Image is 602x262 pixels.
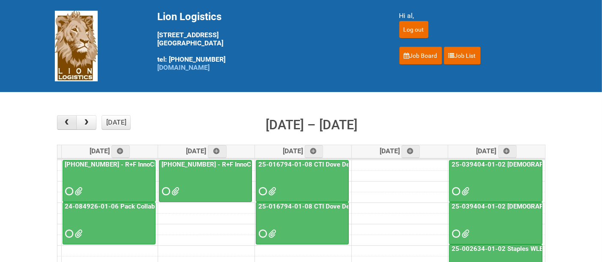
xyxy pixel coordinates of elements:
a: Add an event [208,145,227,158]
a: Add an event [401,145,420,158]
h2: [DATE] – [DATE] [266,115,357,135]
a: [PHONE_NUMBER] - R+F InnoCPT - photo slot [159,160,252,202]
a: Add an event [111,145,130,158]
span: [DATE] [476,147,517,155]
a: [DOMAIN_NAME] [158,63,210,71]
span: Requested [452,188,458,194]
span: Lion Logistics [158,11,222,23]
a: Add an event [305,145,323,158]
a: 25-016794-01-08 CTI Dove Deep Moisture - Photos slot [256,202,349,244]
span: Requested [452,231,458,237]
img: Lion Logistics [55,11,98,81]
span: Requested [162,188,168,194]
span: Grp 2002 Seed.jpg Grp 2002 2..jpg grp 2002 1..jpg Grp 2001 Seed.jpg GRp 2001 2..jpg Grp 2001 1..j... [268,231,274,237]
input: Log out [399,21,428,38]
span: Requested [259,188,265,194]
span: Requested [66,231,72,237]
a: [PHONE_NUMBER] - R+F InnoCPT - photo slot [160,161,295,168]
span: GROUP 2000.jpg GROUP 3000.jpg GROUP 4000.jpg GROUP 5000.jpg GROUP 6000.jpg GROUP 1000.jpg MOR 25-... [461,231,467,237]
a: Lion Logistics [55,42,98,50]
span: Requested [66,188,72,194]
span: MDN 25-039404-01-02 MDN #2 LEFTOVERS.xlsx LPF 25-039404-01-02.xlsx Additional Product Insert.pdf ... [461,188,467,194]
span: [DATE] [90,147,130,155]
a: 25-039404-01-02 [DEMOGRAPHIC_DATA] Wet Shave SQM [449,160,542,202]
span: GROUP 001.jpg GROUP 001 (2).jpg [171,188,177,194]
span: [DATE] [283,147,323,155]
a: Add an event [498,145,517,158]
a: 25-016794-01-08 CTI Dove Deep Moisture - Photos slot [257,202,424,210]
div: Hi al, [399,11,548,21]
a: 25-016794-01-08 CTI Dove Deep Moisture [256,160,349,202]
a: 24-084926-01-06 Pack Collab Wand Tint [63,202,187,210]
div: [STREET_ADDRESS] [GEOGRAPHIC_DATA] tel: [PHONE_NUMBER] [158,11,378,71]
span: Requested [259,231,265,237]
span: [DATE] [380,147,420,155]
a: Job Board [399,47,442,65]
a: 24-084926-01-06 Pack Collab Wand Tint [63,202,156,244]
span: grp 1001 2..jpg group 1001 1..jpg MOR 24-084926-01-08.xlsm Labels 24-084926-01-06 Pack Collab Wan... [75,231,81,237]
a: 25-039404-01-02 [DEMOGRAPHIC_DATA] Wet Shave SQM - photo slot [449,202,542,244]
span: MDN 25-032854-01-08 Left overs.xlsx MOR 25-032854-01-08.xlsm 25_032854_01_LABELS_Lion.xlsx MDN 25... [75,188,81,194]
a: [PHONE_NUMBER] - R+F InnoCPT [63,160,156,202]
span: MDN 25-016794-01-08 - LEFTOVERS.xlsx LPF_V2 25-016794-01-08.xlsx Dove DM Usage Instructions_V1.pd... [268,188,274,194]
a: Job List [444,47,481,65]
a: [PHONE_NUMBER] - R+F InnoCPT [63,161,165,168]
a: 25-016794-01-08 CTI Dove Deep Moisture [257,161,385,168]
button: [DATE] [102,115,131,130]
span: [DATE] [186,147,227,155]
